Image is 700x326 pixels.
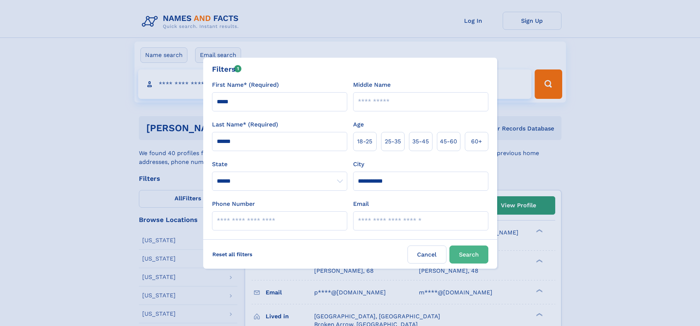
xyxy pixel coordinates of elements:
[353,200,369,208] label: Email
[212,64,242,75] div: Filters
[357,137,372,146] span: 18‑25
[212,120,278,129] label: Last Name* (Required)
[471,137,482,146] span: 60+
[212,200,255,208] label: Phone Number
[385,137,401,146] span: 25‑35
[353,120,364,129] label: Age
[208,246,257,263] label: Reset all filters
[212,160,347,169] label: State
[408,246,446,264] label: Cancel
[449,246,488,264] button: Search
[353,160,364,169] label: City
[412,137,429,146] span: 35‑45
[440,137,457,146] span: 45‑60
[353,80,391,89] label: Middle Name
[212,80,279,89] label: First Name* (Required)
